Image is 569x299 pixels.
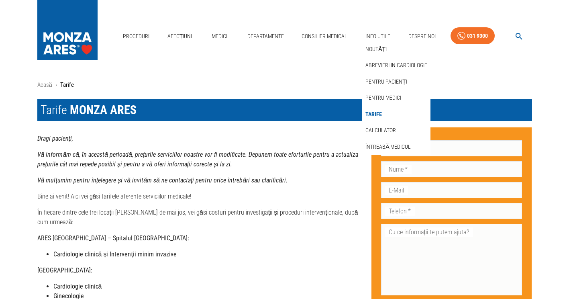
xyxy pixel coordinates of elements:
a: Departamente [244,28,287,45]
a: Info Utile [362,28,394,45]
strong: Vă informăm că, în această perioadă, prețurile serviciilor noastre vor fi modificate. Depunem toa... [37,151,359,168]
div: Pentru pacienți [362,74,430,90]
a: Tarife [364,108,383,121]
strong: Cardiologie clinică și Intervenții minim invazive [53,250,177,258]
strong: Dragi pacienți, [37,135,73,142]
p: În fiecare dintre cele trei locații [PERSON_NAME] de mai jos, vei găsi costuri pentru investigați... [37,208,365,227]
a: Acasă [37,81,52,88]
a: Proceduri [120,28,153,45]
div: Tarife [362,106,430,123]
a: Pentru pacienți [364,75,409,88]
a: Noutăți [364,43,388,56]
nav: secondary mailbox folders [362,41,430,155]
p: Tarife [60,80,74,90]
strong: Cardiologie clinică [53,283,102,290]
span: MONZA ARES [70,103,137,117]
div: Întreabă medicul [362,139,430,155]
h1: Tarife [37,99,532,121]
p: Bine ai venit! Aici vei găsi tarifele aferente serviciilor medicale! [37,192,365,201]
nav: breadcrumb [37,80,532,90]
a: Întreabă medicul [364,140,412,154]
a: Afecțiuni [164,28,196,45]
li: › [55,80,57,90]
strong: ARES [GEOGRAPHIC_DATA] – Spitalul [GEOGRAPHIC_DATA]: [37,234,189,242]
div: Pentru medici [362,90,430,106]
a: Consilier Medical [298,28,351,45]
a: 031 9300 [451,27,495,45]
strong: [GEOGRAPHIC_DATA]: [37,266,92,274]
a: Calculator [364,124,398,137]
a: Despre Noi [405,28,439,45]
a: Abrevieri in cardiologie [364,59,429,72]
div: Abrevieri in cardiologie [362,57,430,74]
div: Noutăți [362,41,430,57]
div: 031 9300 [467,31,488,41]
strong: Vă mulțumim pentru înțelegere și vă invităm să ne contactați pentru orice întrebări sau clarificări. [37,176,288,184]
div: Calculator [362,122,430,139]
a: Pentru medici [364,91,403,104]
a: Medici [207,28,232,45]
